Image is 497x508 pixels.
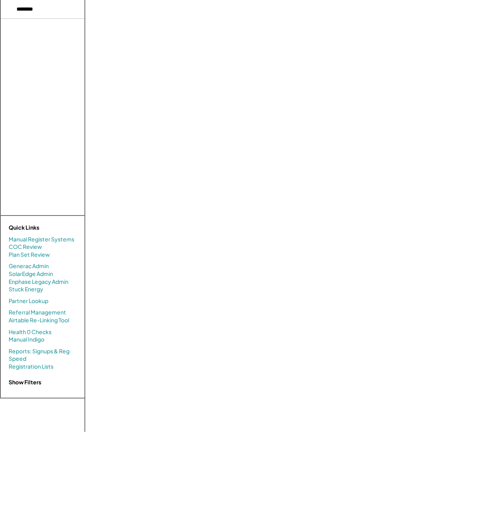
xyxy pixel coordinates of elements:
a: SolarEdge Admin [9,270,53,278]
a: Partner Lookup [9,297,48,305]
a: Manual Indigo [9,336,44,344]
a: Health 0 Checks [9,328,51,336]
strong: Show Filters [9,378,41,386]
a: Manual Register Systems [9,236,74,243]
a: Airtable Re-Linking Tool [9,316,69,324]
a: Enphase Legacy Admin [9,278,68,286]
a: Referral Management [9,309,66,316]
a: Registration Lists [9,363,53,371]
a: Reports: Signups & Reg Speed [9,347,77,363]
div: Quick Links [9,224,87,232]
a: Generac Admin [9,262,49,270]
a: Plan Set Review [9,251,50,259]
a: COC Review [9,243,42,251]
a: Stuck Energy [9,285,43,293]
